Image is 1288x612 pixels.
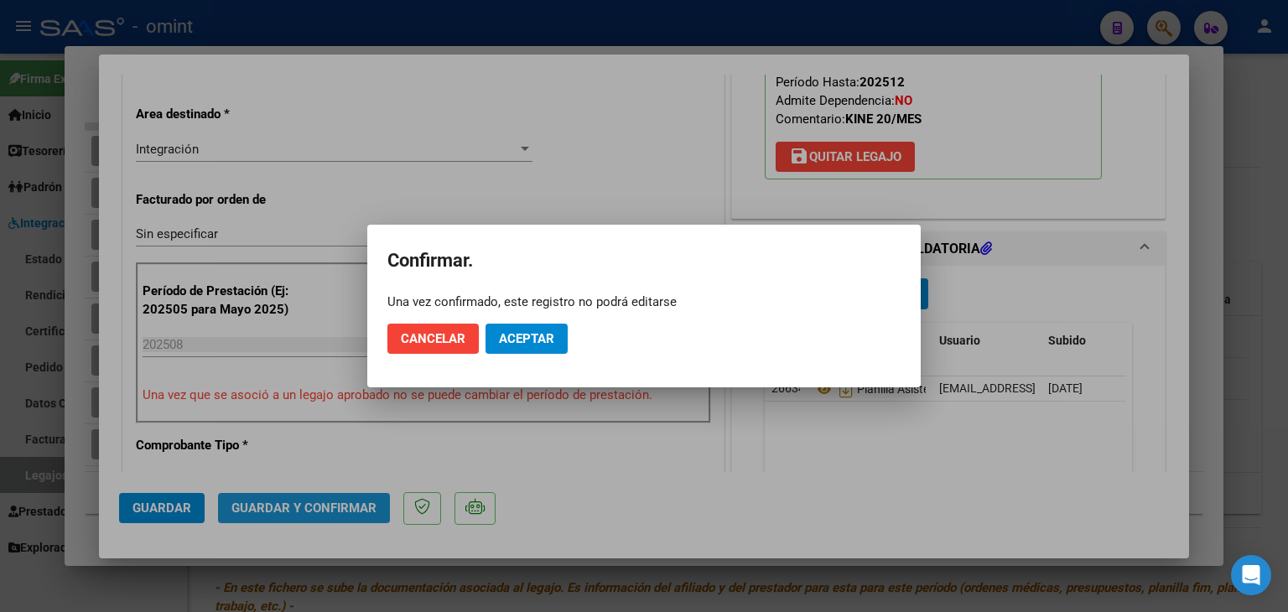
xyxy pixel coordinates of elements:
[499,331,554,346] span: Aceptar
[387,245,901,277] h2: Confirmar.
[1231,555,1271,595] div: Open Intercom Messenger
[486,324,568,354] button: Aceptar
[401,331,465,346] span: Cancelar
[387,293,901,310] div: Una vez confirmado, este registro no podrá editarse
[387,324,479,354] button: Cancelar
